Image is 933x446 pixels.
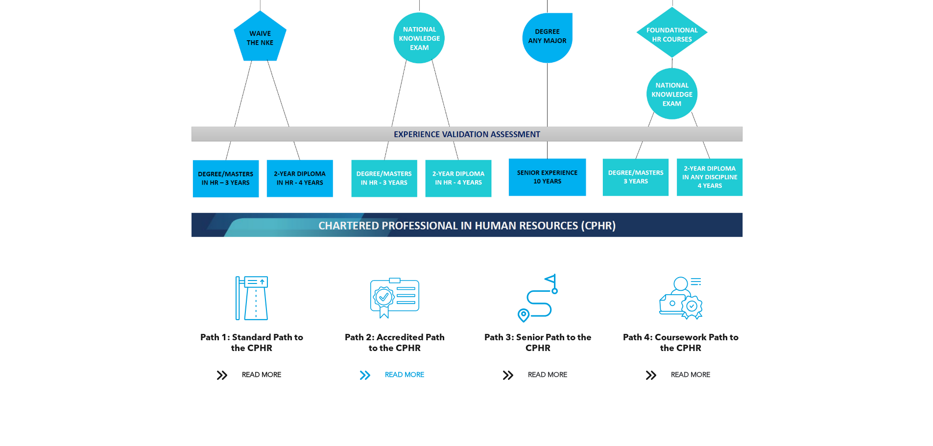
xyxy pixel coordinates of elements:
[200,333,303,353] span: Path 1: Standard Path to the CPHR
[668,366,714,384] span: READ MORE
[496,366,580,384] a: READ MORE
[639,366,723,384] a: READ MORE
[382,366,428,384] span: READ MORE
[353,366,437,384] a: READ MORE
[484,333,592,353] span: Path 3: Senior Path to the CPHR
[345,333,445,353] span: Path 2: Accredited Path to the CPHR
[525,366,571,384] span: READ MORE
[210,366,294,384] a: READ MORE
[239,366,285,384] span: READ MORE
[623,333,739,353] span: Path 4: Coursework Path to the CPHR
